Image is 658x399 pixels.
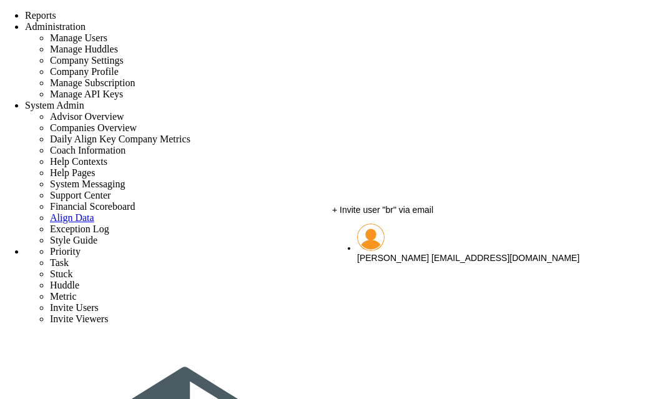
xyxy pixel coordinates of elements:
[357,253,429,263] span: [PERSON_NAME]
[50,145,125,155] span: Coach Information
[50,291,77,302] span: Metric
[50,89,123,99] span: Manage API Keys
[332,205,433,215] span: + Invite user "br" via email
[50,190,110,200] span: Support Center
[50,55,124,66] span: Company Settings
[50,212,94,223] a: Align Data
[50,257,69,268] span: Task
[50,313,108,324] span: Invite Viewers
[50,280,79,290] span: Huddle
[50,134,190,144] span: Daily Align Key Company Metrics
[50,156,107,167] span: Help Contexts
[50,201,135,212] span: Financial Scoreboard
[50,246,81,257] span: Priority
[25,21,86,32] span: Administration
[357,224,385,251] img: Brook Bissinger
[50,224,109,234] span: Exception Log
[25,10,56,21] span: Reports
[50,302,99,313] span: Invite Users
[50,111,124,122] span: Advisor Overview
[50,122,137,133] span: Companies Overview
[25,100,84,111] span: System Admin
[50,32,107,43] span: Manage Users
[50,44,118,54] span: Manage Huddles
[50,268,72,279] span: Stuck
[50,179,125,189] span: System Messaging
[50,66,119,77] span: Company Profile
[50,167,95,178] span: Help Pages
[50,77,135,88] span: Manage Subscription
[431,253,579,263] span: [EMAIL_ADDRESS][DOMAIN_NAME]
[50,235,97,245] span: Style Guide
